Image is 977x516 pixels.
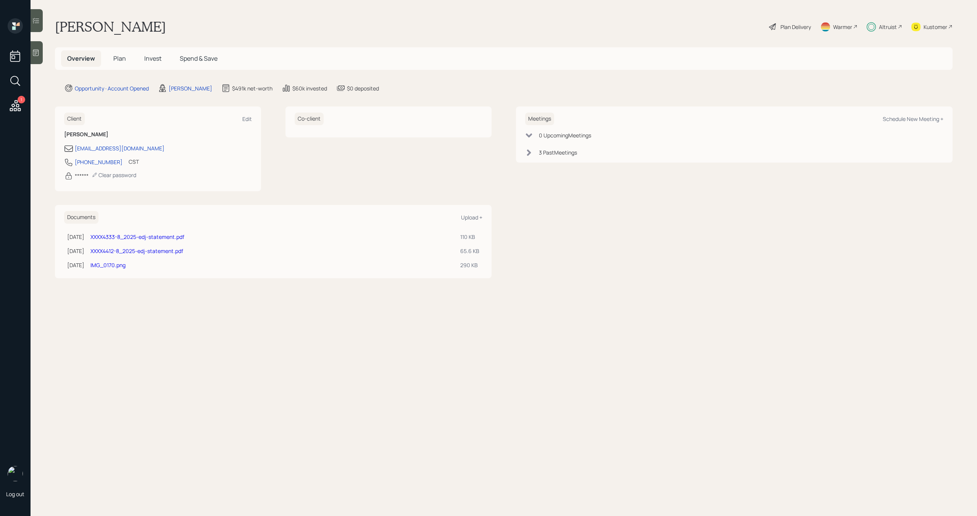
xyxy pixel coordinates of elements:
span: Overview [67,54,95,63]
div: [DATE] [67,261,84,269]
div: 1 [18,96,25,103]
div: [EMAIL_ADDRESS][DOMAIN_NAME] [75,144,164,152]
div: 290 KB [460,261,479,269]
div: Kustomer [924,23,947,31]
div: $491k net-worth [232,84,272,92]
div: Altruist [879,23,897,31]
span: Invest [144,54,161,63]
div: 3 Past Meeting s [539,148,577,156]
div: CST [129,158,139,166]
div: Warmer [833,23,852,31]
a: XXXX4412-8_2025-edj-statement.pdf [90,247,183,255]
div: 110 KB [460,233,479,241]
div: Log out [6,490,24,498]
h6: Meetings [525,113,554,125]
span: Spend & Save [180,54,218,63]
span: Plan [113,54,126,63]
a: XXXX4333-8_2025-edj-statement.pdf [90,233,184,240]
div: Plan Delivery [780,23,811,31]
a: IMG_0170.png [90,261,126,269]
h6: [PERSON_NAME] [64,131,252,138]
h1: [PERSON_NAME] [55,18,166,35]
div: [PHONE_NUMBER] [75,158,123,166]
div: Schedule New Meeting + [883,115,943,123]
div: Edit [242,115,252,123]
h6: Documents [64,211,98,224]
div: $0 deposited [347,84,379,92]
h6: Co-client [295,113,324,125]
div: [DATE] [67,247,84,255]
div: Upload + [461,214,482,221]
div: 65.6 KB [460,247,479,255]
h6: Client [64,113,85,125]
div: Clear password [92,171,136,179]
div: 0 Upcoming Meeting s [539,131,591,139]
div: $60k invested [292,84,327,92]
img: michael-russo-headshot.png [8,466,23,481]
div: Opportunity · Account Opened [75,84,149,92]
div: [PERSON_NAME] [169,84,212,92]
div: [DATE] [67,233,84,241]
